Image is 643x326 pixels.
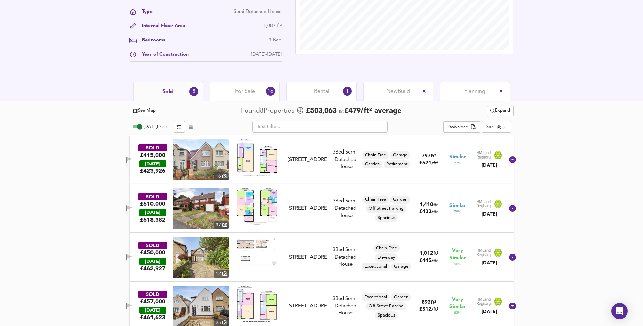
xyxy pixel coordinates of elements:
span: ft² [433,251,438,256]
span: / ft² [431,307,438,312]
span: 83 % [454,310,461,316]
span: Garage [391,264,411,270]
span: £ 462,927 [140,265,165,272]
span: £ 503,063 [306,106,337,116]
span: 77 % [454,161,461,166]
div: 16 [266,87,275,96]
span: Chain Free [362,152,389,158]
div: [DATE] [476,260,503,266]
div: [DATE] [476,211,503,218]
div: 12 [214,270,229,278]
div: Garage [390,151,410,159]
div: 16 [214,172,229,180]
span: ft² [431,154,436,158]
span: Similar [449,154,466,161]
span: ft² [431,300,436,305]
span: Chain Free [362,197,389,203]
div: Exceptional [362,263,390,271]
div: Driveway [375,253,398,262]
div: Bedrooms [137,37,165,44]
div: 193 Woolwich Road, SE2 0PY [285,156,330,163]
svg: Show Details [508,204,517,212]
a: property thumbnail 12 [173,237,229,278]
div: SOLD [138,144,167,151]
div: SOLD [138,291,167,298]
span: Very Similar [449,296,466,310]
span: / ft² [431,161,438,165]
div: SOLD£415,000 [DATE]£423,926property thumbnail 16 Floorplan[STREET_ADDRESS]3Bed Semi-Detached Hous... [130,135,514,184]
button: See Map [130,106,159,116]
span: 79 % [454,209,461,215]
div: Sort [486,124,495,130]
button: Download [443,121,480,133]
span: Exceptional [362,294,390,300]
span: 893 [422,300,431,305]
div: 3 Bed Semi-Detached House [330,246,361,268]
div: £610,000 [140,200,165,208]
img: Land Registry [476,297,503,306]
span: £ 423,926 [140,167,165,175]
div: SOLD [138,242,167,249]
div: Garden [390,196,410,204]
img: Floorplan [237,188,277,225]
div: 3 Bed Semi-Detached House [330,295,361,317]
img: property thumbnail [173,139,229,180]
span: See Map [133,107,156,115]
div: [DATE]-[DATE] [251,51,282,58]
svg: Show Details [508,302,517,310]
div: [DATE] [476,162,503,169]
img: property thumbnail [173,188,229,229]
div: Download [448,124,468,131]
div: Exceptional [362,293,390,301]
span: For Sale [235,88,255,95]
div: Internal Floor Area [137,22,185,29]
div: Chain Free [362,151,389,159]
span: [DATE] Price [144,125,167,129]
div: 3 Bed [269,37,282,44]
div: Garden [362,160,382,168]
div: [STREET_ADDRESS] [288,205,327,212]
div: Retirement [384,160,410,168]
img: Land Registry [476,248,503,257]
img: Floorplan [237,139,277,176]
img: Land Registry [476,200,503,208]
span: Exceptional [362,264,390,270]
div: 1 [343,87,352,96]
div: [DATE] [139,160,166,167]
span: £ 433 [419,209,438,215]
span: 90 % [454,262,461,267]
span: / ft² [431,259,438,263]
div: Semi-Detached House [234,8,282,15]
div: split button [443,121,480,133]
img: Floorplan [237,237,277,266]
button: Expand [487,106,514,116]
span: Garage [390,152,410,158]
a: property thumbnail 16 [173,139,229,180]
div: Open Intercom Messenger [611,303,628,319]
span: / ft² [431,210,438,214]
span: Retirement [384,161,410,167]
div: 272a Woolwich Road, SE2 0DW [285,205,330,212]
div: [STREET_ADDRESS] [288,303,327,310]
span: Rental [314,88,329,95]
div: Year of Construction [137,51,189,58]
div: split button [487,106,514,116]
div: SOLD£450,000 [DATE]£462,927property thumbnail 12 Floorplan[STREET_ADDRESS]3Bed Semi-Detached Hous... [130,233,514,282]
span: Sold [162,88,174,96]
div: 3 Bed Semi-Detached House [330,149,361,170]
span: 1,410 [420,202,433,207]
span: Very Similar [449,247,466,262]
div: Garden [391,293,411,301]
span: Planning [464,88,485,95]
span: £ 461,623 [140,314,165,321]
div: £415,000 [140,151,165,159]
div: SOLD [138,193,167,200]
div: Off Street Parking [366,205,406,213]
div: Spacious [375,214,398,222]
span: £ 445 [419,258,438,263]
span: £ 618,382 [140,216,165,224]
div: [DATE] [139,209,166,216]
input: Text Filter... [252,121,388,133]
span: Garden [390,197,410,203]
img: Land Registry [476,151,503,160]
